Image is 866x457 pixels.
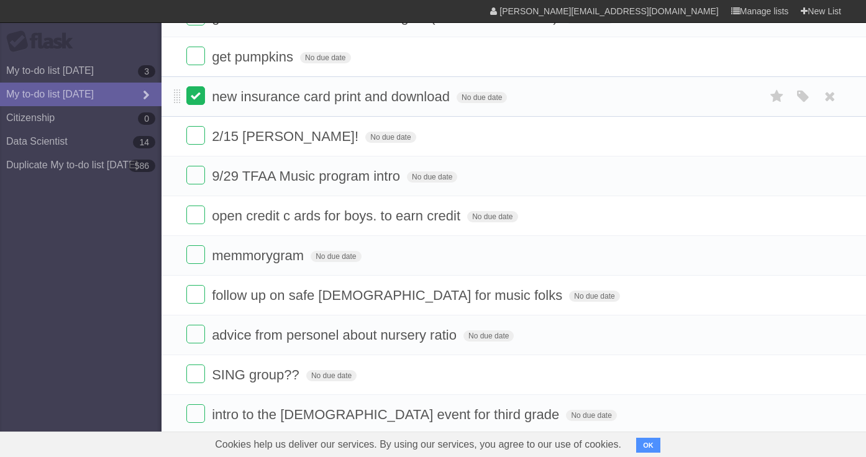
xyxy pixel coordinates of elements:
b: 586 [129,160,155,172]
span: No due date [467,211,517,222]
label: Star task [765,86,789,107]
label: Done [186,285,205,304]
span: follow up on safe [DEMOGRAPHIC_DATA] for music folks [212,287,565,303]
span: No due date [365,132,416,143]
label: Done [186,364,205,383]
span: 2/15 [PERSON_NAME]! [212,129,362,144]
span: intro to the [DEMOGRAPHIC_DATA] event for third grade [212,407,562,422]
label: Done [186,47,205,65]
span: Cookies help us deliver our services. By using our services, you agree to our use of cookies. [203,432,634,457]
span: open credit c ards for boys. to earn credit [212,208,463,224]
span: get pumpkins [212,49,296,65]
label: Done [186,245,205,264]
b: 14 [133,136,155,148]
span: No due date [306,370,357,381]
button: OK [636,438,660,453]
b: 0 [138,112,155,125]
label: Done [186,166,205,184]
span: advice from personel about nursery ratio [212,327,460,343]
label: Done [186,126,205,145]
span: new insurance card print and download [212,89,453,104]
span: No due date [457,92,507,103]
span: memmorygram [212,248,307,263]
label: Done [186,325,205,343]
span: SING group?? [212,367,303,382]
span: No due date [566,410,616,421]
span: No due date [569,291,619,302]
label: Done [186,206,205,224]
div: Flask [6,30,81,53]
span: No due date [300,52,350,63]
label: Done [186,86,205,105]
span: No due date [463,330,514,342]
span: No due date [311,251,361,262]
span: No due date [407,171,457,183]
label: Done [186,404,205,423]
b: 3 [138,65,155,78]
span: 9/29 TFAA Music program intro [212,168,403,184]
